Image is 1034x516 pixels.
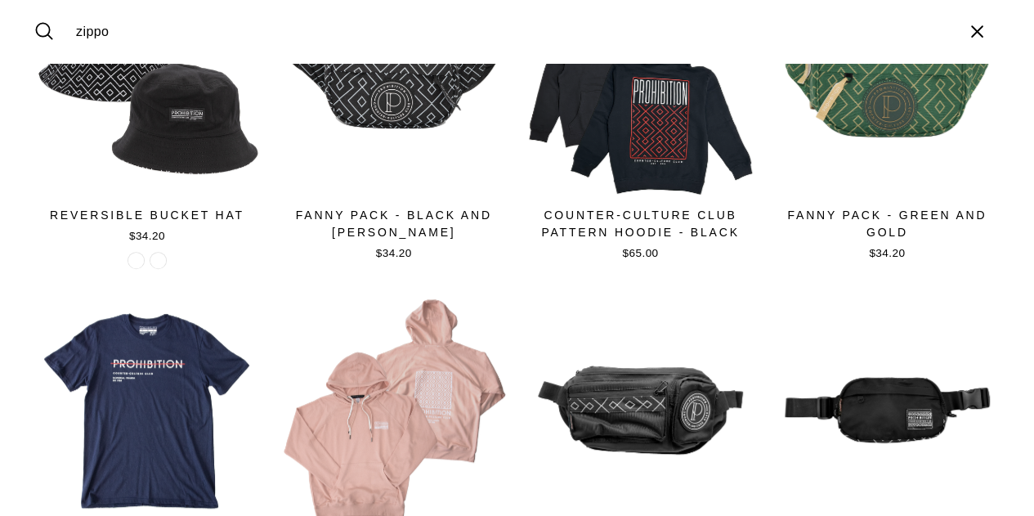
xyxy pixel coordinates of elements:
div: $34.20 [280,245,508,262]
input: Search our store [68,12,952,51]
div: FANNY PACK - GREEN AND GOLD [772,207,1001,241]
div: FANNY PACK - BLACK AND [PERSON_NAME] [280,207,508,241]
div: REVERSIBLE BUCKET HAT [33,207,262,224]
div: $65.00 [526,245,755,262]
div: $34.20 [772,245,1001,262]
div: Counter-Culture Club Pattern Hoodie - Black [526,207,755,241]
div: $34.20 [33,228,262,245]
